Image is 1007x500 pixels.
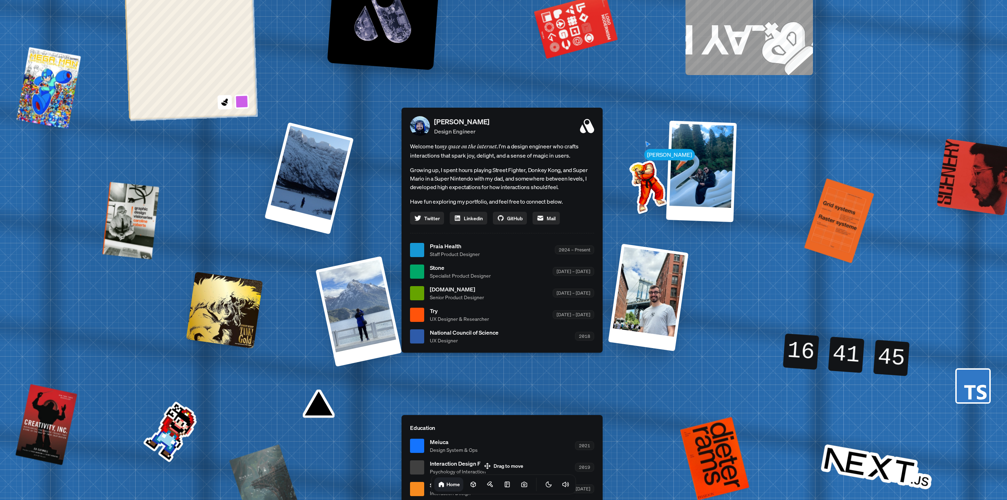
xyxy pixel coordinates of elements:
[430,250,480,258] span: Staff Product Designer
[446,481,460,488] h1: Home
[424,215,440,222] span: Twitter
[410,116,430,136] img: Profile Picture
[547,215,556,222] span: Mail
[430,294,484,301] span: Senior Product Designer
[542,477,556,492] button: Toggle Theme
[575,441,594,450] div: 2021
[464,215,483,222] span: Linkedin
[430,328,499,337] span: National Council of Science
[450,212,487,225] a: Linkedin
[410,166,594,191] p: Growing up, I spent hours playing Street Fighter, Donkey Kong, and Super Mario in a Super Nintend...
[434,127,489,136] p: Design Engineer
[430,337,499,344] span: UX Designer
[575,463,594,472] div: 2019
[493,212,527,225] a: GitHub
[559,477,573,492] button: Toggle Audio
[555,245,594,254] div: 2024 – Present
[430,242,480,250] span: Praia Health
[430,459,506,468] span: Interaction Design Foundation
[575,332,594,341] div: 2018
[410,212,444,225] a: Twitter
[553,289,594,297] div: [DATE] – [DATE]
[410,142,594,160] span: Welcome to I'm a design engineer who crafts interactions that spark joy, delight, and a sense of ...
[430,272,491,279] span: Specialist Product Designer
[434,477,463,492] a: Home
[507,215,523,222] span: GitHub
[410,197,594,206] p: Have fun exploring my portfolio, and feel free to connect below.
[430,307,489,315] span: Try
[430,446,478,454] span: Design System & Ops
[430,263,491,272] span: Stone
[440,143,499,150] em: my space on the internet.
[430,315,489,323] span: UX Designer & Researcher
[553,267,594,276] div: [DATE] – [DATE]
[434,117,489,127] p: [PERSON_NAME]
[430,438,478,446] span: Meiuca
[430,285,484,294] span: [DOMAIN_NAME]
[873,340,909,376] div: 45
[553,310,594,319] div: [DATE] – [DATE]
[611,150,682,221] img: Profile example
[533,212,560,225] a: Mail
[410,424,594,432] p: Education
